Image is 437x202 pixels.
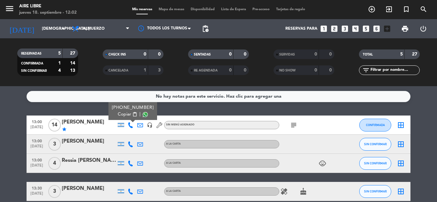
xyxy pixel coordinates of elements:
[279,53,295,56] span: SERVIDAS
[314,52,317,56] strong: 0
[29,156,45,163] span: 13:00
[370,67,419,74] input: Filtrar por nombre...
[158,68,162,72] strong: 3
[158,52,162,56] strong: 0
[341,25,349,33] i: looks_3
[420,5,427,13] i: search
[5,4,14,16] button: menu
[330,25,338,33] i: looks_two
[5,4,14,13] i: menu
[187,8,218,11] span: Disponibilidad
[397,121,405,129] i: border_all
[364,190,387,193] span: SIN CONFIRMAR
[144,68,146,72] strong: 1
[108,53,126,56] span: CHECK INS
[359,185,391,198] button: SIN CONFIRMAR
[364,161,387,165] span: SIN CONFIRMAR
[194,69,218,72] span: RE AGENDADA
[166,123,195,126] span: Sin menú asignado
[58,68,61,73] strong: 4
[62,118,116,126] div: [PERSON_NAME]
[166,190,181,192] span: A LA CARTA
[202,25,209,33] span: pending_actions
[329,52,333,56] strong: 0
[155,8,187,11] span: Mapa de mesas
[108,69,128,72] span: CANCELADA
[351,25,360,33] i: looks_4
[359,138,391,151] button: SIN CONFIRMAR
[249,8,273,11] span: Pre-acceso
[58,51,61,56] strong: 5
[383,25,391,33] i: add_box
[48,157,61,170] span: 4
[29,184,45,191] span: 13:30
[273,8,308,11] span: Tarjetas de regalo
[397,160,405,167] i: border_all
[244,68,248,72] strong: 0
[385,5,393,13] i: exit_to_app
[362,66,370,74] i: filter_list
[285,26,317,31] span: Reservas para
[366,123,385,127] span: CONFIRMADA
[401,25,409,33] span: print
[414,19,432,38] div: LOG OUT
[280,188,288,195] i: healing
[319,160,326,167] i: child_care
[364,142,387,146] span: SIN CONFIRMAR
[48,138,61,151] span: 3
[48,185,61,198] span: 3
[368,5,376,13] i: add_circle_outline
[229,52,232,56] strong: 0
[5,22,39,36] i: [DATE]
[29,144,45,152] span: [DATE]
[19,10,77,16] div: jueves 18. septiembre - 12:02
[402,5,410,13] i: turned_in_not
[314,68,317,72] strong: 0
[400,52,403,56] strong: 5
[62,137,116,146] div: [PERSON_NAME]
[21,52,42,55] span: RESERVADAS
[118,111,131,118] span: Copiar
[244,52,248,56] strong: 0
[132,112,137,117] span: content_paste
[21,69,47,72] span: SIN CONFIRMAR
[60,25,67,33] i: arrow_drop_down
[419,25,427,33] i: power_settings_new
[290,121,298,129] i: subject
[48,119,61,131] span: 14
[320,25,328,33] i: looks_one
[58,61,61,65] strong: 1
[29,191,45,199] span: [DATE]
[83,26,105,31] span: Almuerzo
[372,25,381,33] i: looks_6
[112,104,154,111] div: [PHONE_NUMBER]
[156,93,282,100] div: No hay notas para este servicio. Haz clic para agregar una
[21,62,43,65] span: CONFIRMADA
[279,69,296,72] span: NO SHOW
[62,156,116,165] div: Ressia [PERSON_NAME]
[397,188,405,195] i: border_all
[147,122,153,128] i: headset_mic
[229,68,232,72] strong: 0
[359,119,391,131] button: CONFIRMADA
[329,68,333,72] strong: 0
[299,188,307,195] i: cake
[29,125,45,132] span: [DATE]
[359,157,391,170] button: SIN CONFIRMAR
[139,111,141,118] span: |
[129,8,155,11] span: Mis reservas
[218,8,249,11] span: Lista de Espera
[363,53,373,56] span: TOTAL
[194,53,211,56] span: SENTADAS
[62,184,116,193] div: [PERSON_NAME]
[70,61,76,65] strong: 14
[70,68,76,73] strong: 13
[29,118,45,125] span: 13:00
[29,137,45,144] span: 13:00
[118,111,137,118] button: Copiarcontent_paste
[166,162,181,164] span: A LA CARTA
[62,127,67,132] i: star
[362,25,370,33] i: looks_5
[29,163,45,171] span: [DATE]
[19,3,77,10] div: Aire Libre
